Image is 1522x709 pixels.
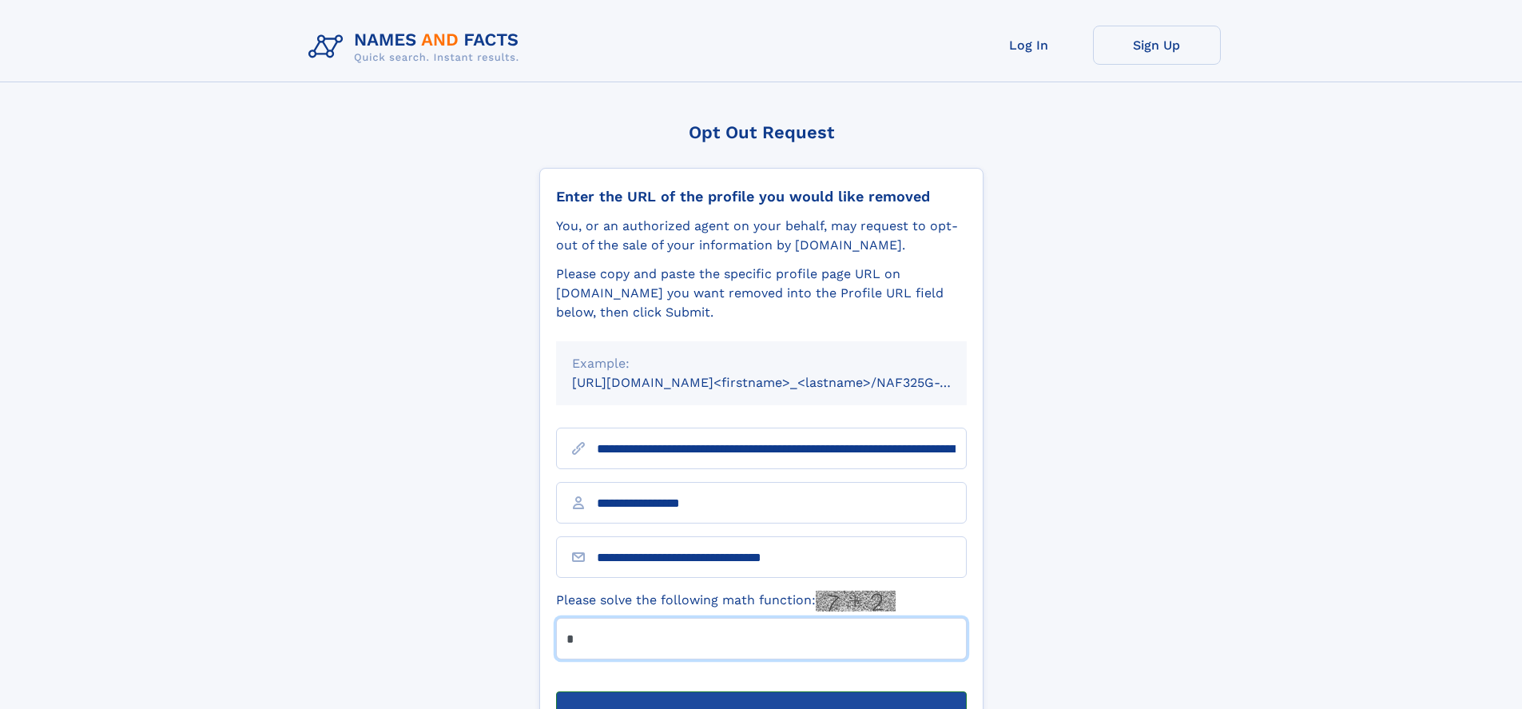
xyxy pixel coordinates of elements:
[556,217,967,255] div: You, or an authorized agent on your behalf, may request to opt-out of the sale of your informatio...
[539,122,984,142] div: Opt Out Request
[556,265,967,322] div: Please copy and paste the specific profile page URL on [DOMAIN_NAME] you want removed into the Pr...
[556,591,896,611] label: Please solve the following math function:
[572,354,951,373] div: Example:
[302,26,532,69] img: Logo Names and Facts
[1093,26,1221,65] a: Sign Up
[965,26,1093,65] a: Log In
[556,188,967,205] div: Enter the URL of the profile you would like removed
[572,375,997,390] small: [URL][DOMAIN_NAME]<firstname>_<lastname>/NAF325G-xxxxxxxx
